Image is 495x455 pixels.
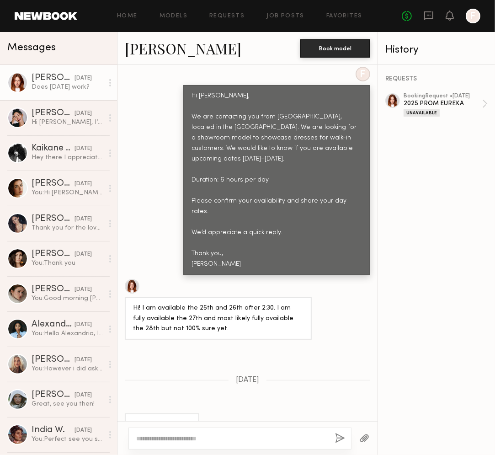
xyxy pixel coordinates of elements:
[7,43,56,53] span: Messages
[75,180,92,188] div: [DATE]
[75,285,92,294] div: [DATE]
[133,419,191,430] div: Does [DATE] work?
[32,320,75,329] div: Alexandria R.
[32,188,103,197] div: You: Hi [PERSON_NAME], We are contacting you from [GEOGRAPHIC_DATA], located in the [GEOGRAPHIC_D...
[32,435,103,444] div: You: Perfect see you soon
[209,13,245,19] a: Requests
[75,109,92,118] div: [DATE]
[32,355,75,364] div: [PERSON_NAME]
[75,74,92,83] div: [DATE]
[32,118,103,127] div: Hi [PERSON_NAME], I’m available on mentioned dates. My day rate is $950
[32,109,75,118] div: [PERSON_NAME]
[300,44,370,52] a: Book model
[404,99,482,108] div: 2025 PROM EUREKA
[75,250,92,259] div: [DATE]
[75,321,92,329] div: [DATE]
[236,376,259,384] span: [DATE]
[404,93,488,117] a: bookingRequest •[DATE]2025 PROM EUREKAUnavailable
[404,93,482,99] div: booking Request • [DATE]
[32,391,75,400] div: [PERSON_NAME]
[32,250,75,259] div: [PERSON_NAME]
[404,109,440,117] div: Unavailable
[32,153,103,162] div: Hey there I appreciate your interest, however I am booked till the 29th already
[75,145,92,153] div: [DATE]
[75,391,92,400] div: [DATE]
[75,426,92,435] div: [DATE]
[133,303,303,335] div: Hi! I am available the 25th and 26th after 2:30. I am fully available the 27th and most likely fu...
[32,259,103,268] div: You: Thank you
[385,76,488,82] div: REQUESTS
[32,285,75,294] div: [PERSON_NAME]
[75,356,92,364] div: [DATE]
[32,224,103,232] div: Thank you for the lovely day!!
[32,400,103,408] div: Great, see you then!
[32,214,75,224] div: [PERSON_NAME]
[32,426,75,435] div: India W.
[32,364,103,373] div: You: However i did ask her and im waiting for a response. If thats okay with you i can go ahead a...
[125,38,241,58] a: [PERSON_NAME]
[32,329,103,338] div: You: Hello Alexandria, I'm reaching out from Fashion Eureka, we are a formal dress gown company l...
[75,215,92,224] div: [DATE]
[32,144,75,153] div: Kaikane ..
[32,294,103,303] div: You: Good morning [PERSON_NAME], unfortunately we will no longer be casting models. [PERSON_NAME]...
[192,91,362,269] div: Hi [PERSON_NAME], We are contacting you from [GEOGRAPHIC_DATA], located in the [GEOGRAPHIC_DATA]....
[266,13,304,19] a: Job Posts
[300,39,370,58] button: Book model
[466,9,480,23] a: F
[32,179,75,188] div: [PERSON_NAME]
[326,13,362,19] a: Favorites
[32,83,103,91] div: Does [DATE] work?
[117,13,138,19] a: Home
[160,13,187,19] a: Models
[385,45,488,55] div: History
[32,74,75,83] div: [PERSON_NAME]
